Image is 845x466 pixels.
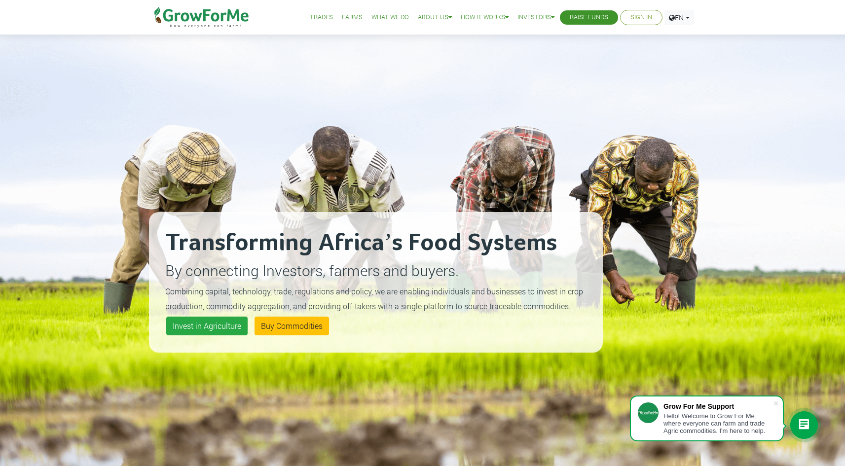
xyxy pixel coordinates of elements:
small: Combining capital, technology, trade, regulations and policy, we are enabling individuals and bus... [165,286,583,311]
a: Investors [517,12,554,23]
a: Sign In [630,12,652,23]
a: Trades [310,12,333,23]
a: Invest in Agriculture [166,317,248,335]
a: Farms [342,12,363,23]
a: Raise Funds [570,12,608,23]
p: By connecting Investors, farmers and buyers. [165,259,587,282]
a: What We Do [371,12,409,23]
div: Hello! Welcome to Grow For Me where everyone can farm and trade Agric commodities. I'm here to help. [663,412,773,434]
a: EN [664,10,694,25]
a: Buy Commodities [255,317,329,335]
h2: Transforming Africa’s Food Systems [165,228,587,258]
div: Grow For Me Support [663,402,773,410]
a: About Us [418,12,452,23]
a: How it Works [461,12,509,23]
